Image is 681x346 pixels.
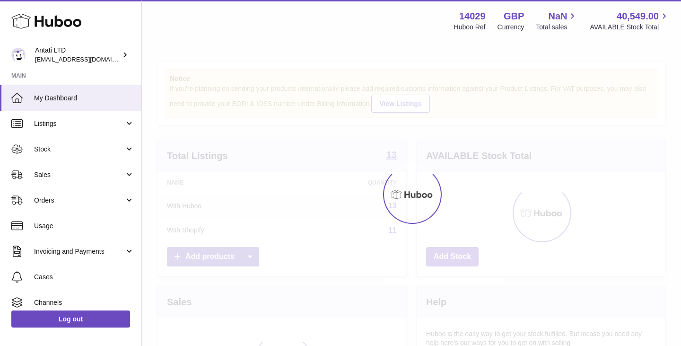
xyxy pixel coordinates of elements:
span: [EMAIL_ADDRESS][DOMAIN_NAME] [35,55,139,63]
strong: GBP [504,10,524,23]
span: Sales [34,170,124,179]
a: Log out [11,311,130,328]
span: Orders [34,196,124,205]
span: Channels [34,298,134,307]
span: Total sales [536,23,578,32]
a: 40,549.00 AVAILABLE Stock Total [590,10,670,32]
span: NaN [548,10,567,23]
strong: 14029 [459,10,486,23]
span: Listings [34,119,124,128]
div: Huboo Ref [454,23,486,32]
span: AVAILABLE Stock Total [590,23,670,32]
img: toufic@antatiskin.com [11,48,26,62]
div: Currency [498,23,524,32]
a: NaN Total sales [536,10,578,32]
span: My Dashboard [34,94,134,103]
span: Usage [34,222,134,231]
span: 40,549.00 [617,10,659,23]
div: Antati LTD [35,46,120,64]
span: Cases [34,273,134,282]
span: Invoicing and Payments [34,247,124,256]
span: Stock [34,145,124,154]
